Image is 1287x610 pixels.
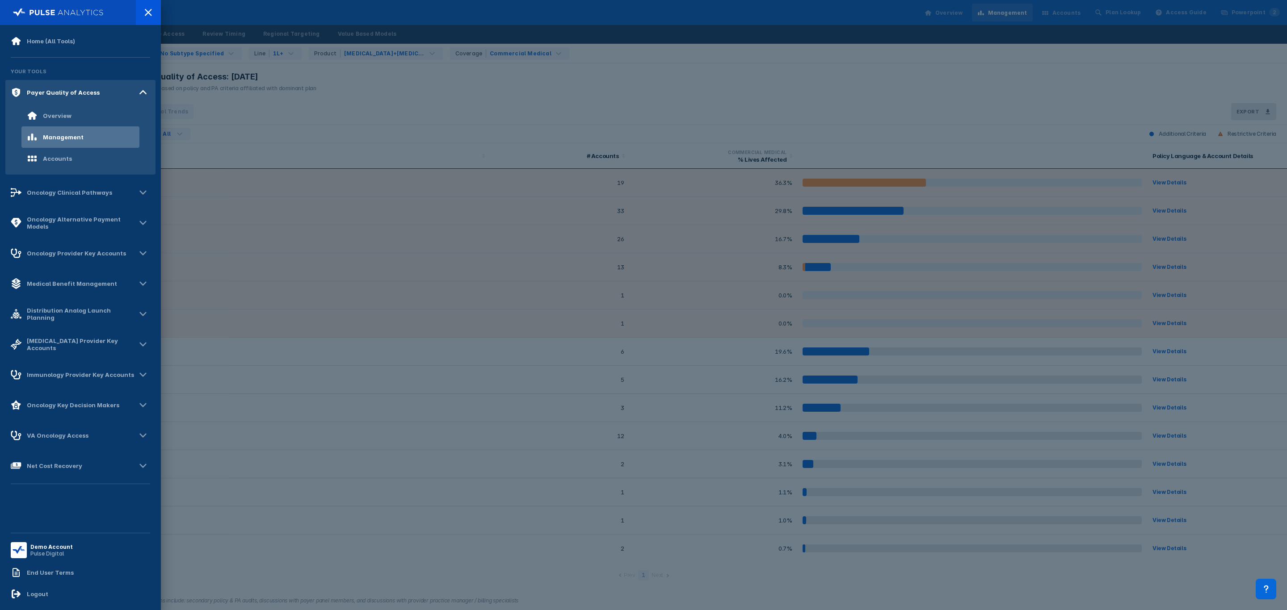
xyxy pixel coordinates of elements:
[30,543,73,550] div: Demo Account
[43,134,84,141] div: Management
[27,307,136,321] div: Distribution Analog Launch Planning
[27,89,100,96] div: Payer Quality of Access
[5,148,156,169] a: Accounts
[27,432,88,439] div: VA Oncology Access
[27,189,112,196] div: Oncology Clinical Pathways
[5,105,156,126] a: Overview
[30,550,73,557] div: Pulse Digital
[1256,579,1276,599] div: Contact Support
[5,63,156,80] div: Your Tools
[27,590,48,597] div: Logout
[5,562,156,583] a: End User Terms
[27,337,136,351] div: [MEDICAL_DATA] Provider Key Accounts
[43,155,72,162] div: Accounts
[43,112,71,119] div: Overview
[27,38,75,45] div: Home (All Tools)
[27,569,74,576] div: End User Terms
[13,544,25,556] img: menu button
[13,6,104,19] img: pulse-logo-full-white.svg
[27,216,136,230] div: Oncology Alternative Payment Models
[5,126,156,148] a: Management
[27,401,119,409] div: Oncology Key Decision Makers
[27,462,82,469] div: Net Cost Recovery
[27,371,134,378] div: Immunology Provider Key Accounts
[27,250,126,257] div: Oncology Provider Key Accounts
[5,30,156,52] a: Home (All Tools)
[27,280,117,287] div: Medical Benefit Management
